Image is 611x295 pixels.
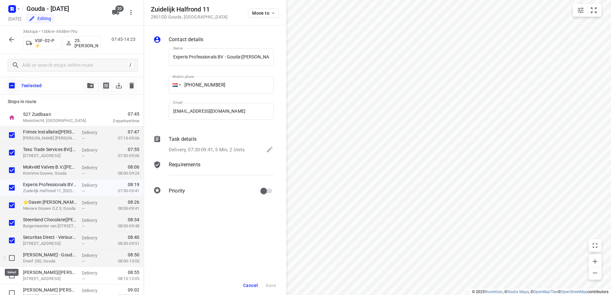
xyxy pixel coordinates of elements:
p: Mokveld Valves B.V.(Tony Anders) [23,164,77,170]
span: — [82,189,85,193]
p: Securitas Direct - Verisure - Gouda(Amina el Yaacoubi) [23,234,77,240]
p: 08:00-10:05 [108,258,139,264]
p: 08:00-09:24 [108,170,139,177]
p: 25. [PERSON_NAME] [74,38,98,48]
span: 07:45 [97,111,139,117]
span: 08:19 [128,181,139,188]
p: Delivery [82,252,105,259]
div: Netherlands: + 31 [169,76,181,94]
p: Texo Trade Services BV(Angela van der Elst) [23,146,77,153]
p: Task details [169,135,197,143]
h5: Zuidelijk Halfrond 11 [151,6,228,13]
div: Contact details [153,36,274,45]
input: 1 (702) 123-4567 [169,76,274,94]
button: VSF-02-P ⚡ [23,36,61,50]
p: Groene Hart Ziekenhuis - Afdeling Endoscopie(Marjon Kerkhof) [23,287,77,293]
p: VSF-02-P ⚡ [35,38,58,48]
h5: Rename [24,4,107,14]
p: Zuidelijk Halfrond 11, Gouda [23,188,77,194]
span: • [69,29,70,34]
span: — [82,206,85,211]
div: Requirements [153,161,274,180]
p: Stops in route [8,98,135,105]
span: 08:40 [128,234,139,240]
p: Delivery [82,182,105,188]
li: © 2025 , © , © © contributors [472,290,608,294]
p: Departure time [97,118,139,124]
p: [STREET_ADDRESS] [23,240,77,247]
p: 07:15-09:06 [108,135,139,141]
p: Steenland Chocolate(Vera Rietveld) [23,216,77,223]
span: 08:55 [128,269,139,276]
p: 527 Zuidbaan [23,111,89,117]
p: Frimex Installatie(Chantal Pols) [23,129,77,135]
button: Print shipping labels [100,79,112,92]
span: — [82,224,85,229]
p: 07:30-09:41 [108,188,139,194]
p: Delivery [82,287,105,294]
p: Delivery [82,147,105,153]
p: [STREET_ADDRESS] [23,153,77,159]
div: Task detailsDelivery, 07:30-09:41, 5 Min, 2 Units [153,135,274,155]
p: Delivery [82,129,105,136]
span: — [82,241,85,246]
svg: Edit [266,146,274,153]
p: 7 selected [21,83,42,88]
span: Select [5,216,18,229]
p: Johannes Calvijnschool - Gouda(Lisette of Daniël) [23,252,77,258]
button: Move to [248,9,279,18]
p: 07:30-09:06 [108,153,139,159]
h5: [DATE] [6,15,24,22]
input: Add or search stops within route [22,60,127,70]
button: 20 [109,6,122,19]
p: Yuverta Gouda(Sandra Westhof) [23,269,77,276]
span: 09:02 [128,287,139,293]
span: — [82,259,85,264]
p: Delivery [82,217,105,223]
p: Burgemeester van Reenensingel 127, Gouda [23,223,77,229]
span: 20 [115,5,124,12]
p: 2801DD Gouda , [GEOGRAPHIC_DATA] [151,14,228,19]
p: Contact details [169,36,203,43]
span: Select [5,129,18,141]
p: Delivery [82,200,105,206]
span: Delete stops [125,79,138,92]
span: 79u [70,29,77,34]
div: / [127,62,134,69]
button: Fit zoom [587,4,600,17]
p: Grote Esch 1160, Moordrecht [23,135,77,141]
label: Mobile phone [173,75,194,79]
span: Select [5,199,18,212]
button: Cancel [241,280,260,291]
span: 07:55 [128,146,139,153]
p: 07:45-14:23 [112,36,138,43]
p: Delivery [82,164,105,171]
a: Routetitan [485,290,503,294]
span: — [82,154,85,158]
p: 34 stops • 100km • 6h38m [23,29,101,35]
span: Cancel [243,283,258,288]
span: Download stops [112,79,125,92]
div: You are currently in edit mode. [29,15,51,22]
span: Move to [252,11,276,16]
button: More [125,6,137,19]
p: Nieuwe Gouwe O.Z 3, Gouda [23,205,77,212]
span: 07:47 [128,129,139,135]
p: Requirements [169,161,200,169]
span: 08:26 [128,199,139,205]
p: Delivery [82,235,105,241]
button: 25. [PERSON_NAME] [63,36,101,50]
span: Select [5,269,18,282]
span: 08:50 [128,252,139,258]
p: ⭐Oasen Hoofdkantoor - Gouda(Marijn de Vries) [23,199,77,205]
p: Priority [169,187,185,195]
p: Delivery, 07:30-09:41, 5 Min, 2 Units [169,146,245,154]
button: Map settings [574,4,587,17]
p: Dreef 200, Gouda [23,258,77,264]
span: Select [5,181,18,194]
p: Delivery [82,270,105,276]
span: 08:34 [128,216,139,223]
span: — [82,171,85,176]
p: Experis Professionals BV - Gouda(Kimberley Craanen) [23,181,77,188]
span: Select [5,146,18,159]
